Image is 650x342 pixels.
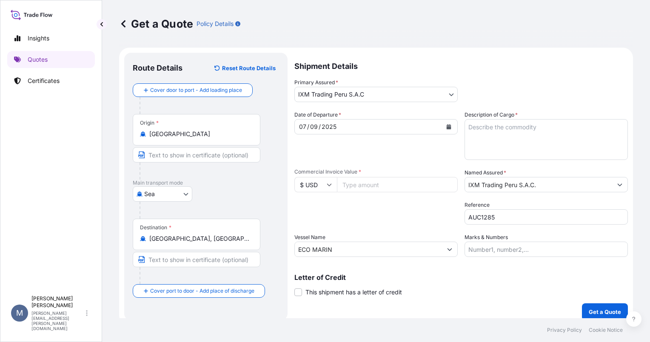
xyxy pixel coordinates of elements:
a: Certificates [7,72,95,89]
label: Named Assured [465,168,506,177]
p: Policy Details [197,20,234,28]
input: Type to search vessel name or IMO [295,242,442,257]
p: Get a Quote [119,17,193,31]
div: year, [321,122,337,132]
button: Cover port to door - Add place of discharge [133,284,265,298]
span: This shipment has a letter of credit [305,288,402,296]
div: Destination [140,224,171,231]
button: Cover door to port - Add loading place [133,83,253,97]
input: Text to appear on certificate [133,147,260,162]
button: Calendar [442,120,456,134]
span: M [16,309,23,317]
p: Certificates [28,77,60,85]
input: Number1, number2,... [465,242,628,257]
p: Quotes [28,55,48,64]
a: Insights [7,30,95,47]
button: Select transport [133,186,192,202]
span: Date of Departure [294,111,341,119]
span: Sea [144,190,155,198]
span: Primary Assured [294,78,338,87]
input: Full name [465,177,612,192]
span: Cover door to port - Add loading place [150,86,242,94]
p: Shipment Details [294,53,628,78]
button: Reset Route Details [210,61,279,75]
p: Reset Route Details [222,64,276,72]
button: IXM Trading Peru S.A.C [294,87,458,102]
div: / [319,122,321,132]
button: Show suggestions [612,177,627,192]
span: IXM Trading Peru S.A.C [298,90,364,99]
input: Destination [149,234,250,243]
button: Get a Quote [582,303,628,320]
p: Route Details [133,63,182,73]
a: Cookie Notice [589,327,623,333]
div: day, [298,122,307,132]
label: Vessel Name [294,233,325,242]
label: Description of Cargo [465,111,518,119]
label: Marks & Numbers [465,233,508,242]
p: Main transport mode [133,180,279,186]
input: Origin [149,130,250,138]
input: Text to appear on certificate [133,252,260,267]
label: Reference [465,201,490,209]
p: [PERSON_NAME] [PERSON_NAME] [31,295,84,309]
div: / [307,122,309,132]
span: Commercial Invoice Value [294,168,458,175]
a: Privacy Policy [547,327,582,333]
button: Show suggestions [442,242,457,257]
input: Type amount [337,177,458,192]
span: Cover port to door - Add place of discharge [150,287,254,295]
p: [PERSON_NAME][EMAIL_ADDRESS][PERSON_NAME][DOMAIN_NAME] [31,311,84,331]
a: Quotes [7,51,95,68]
p: Insights [28,34,49,43]
div: month, [309,122,319,132]
p: Letter of Credit [294,274,628,281]
p: Get a Quote [589,308,621,316]
input: Your internal reference [465,209,628,225]
div: Origin [140,120,159,126]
